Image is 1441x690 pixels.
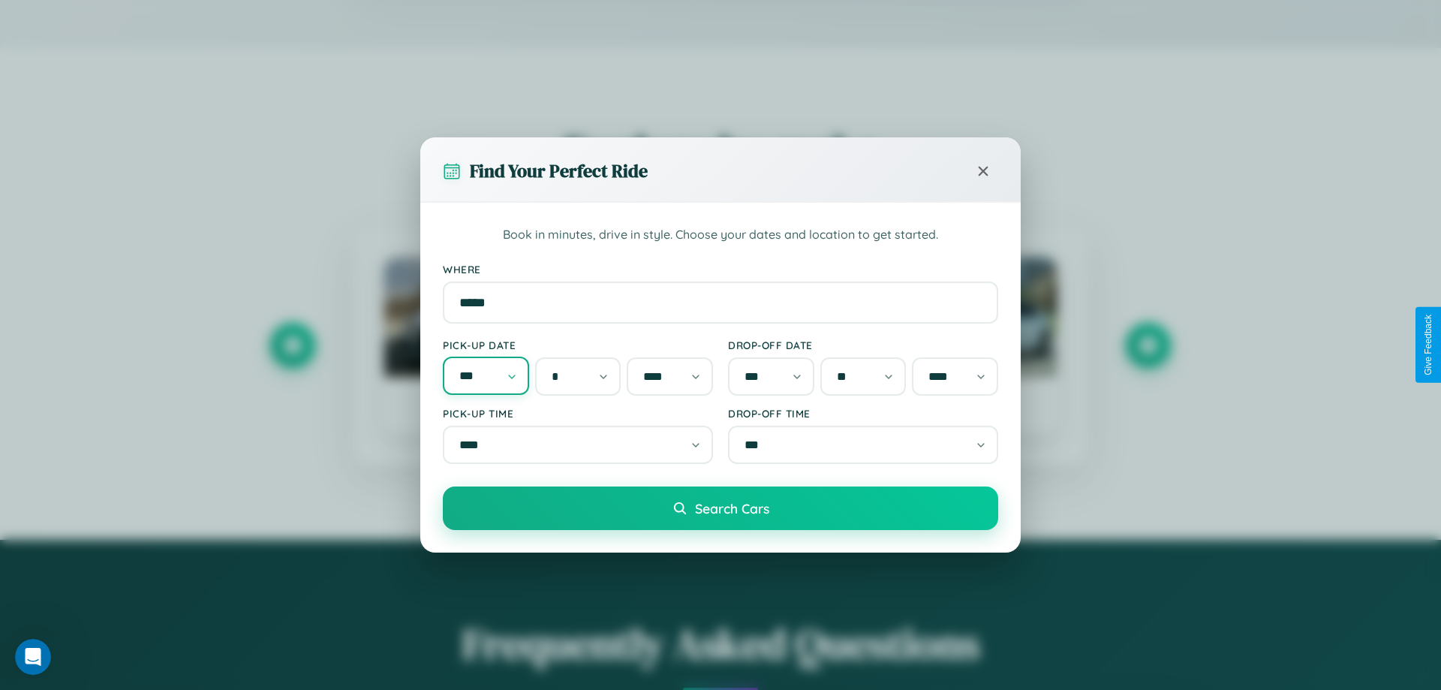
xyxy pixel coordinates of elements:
[443,487,998,530] button: Search Cars
[443,407,713,420] label: Pick-up Time
[728,339,998,351] label: Drop-off Date
[443,339,713,351] label: Pick-up Date
[695,500,769,517] span: Search Cars
[470,158,648,183] h3: Find Your Perfect Ride
[443,263,998,276] label: Where
[728,407,998,420] label: Drop-off Time
[443,225,998,245] p: Book in minutes, drive in style. Choose your dates and location to get started.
